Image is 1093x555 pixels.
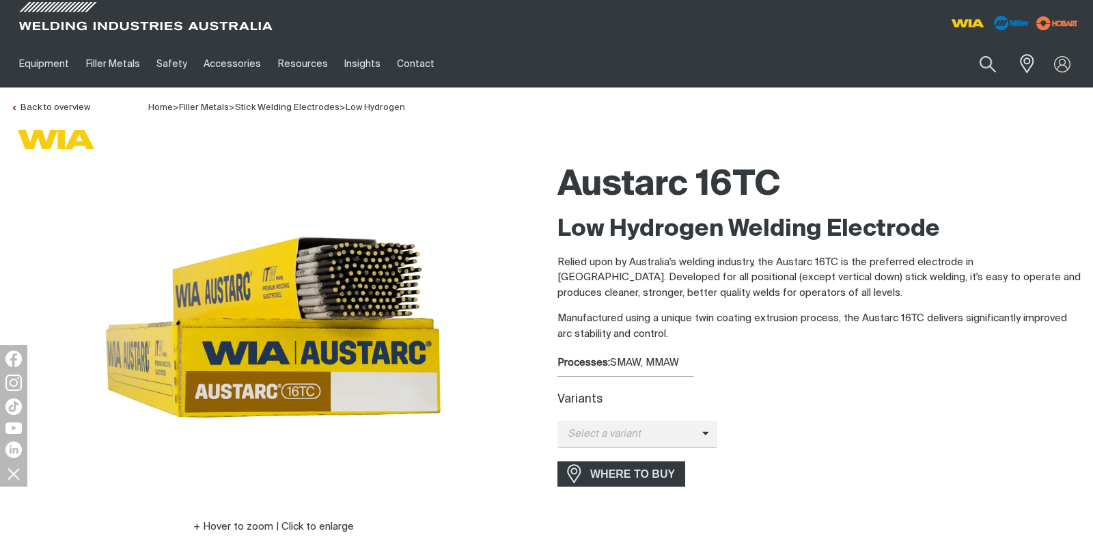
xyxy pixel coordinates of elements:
[195,40,269,87] a: Accessories
[581,463,684,485] span: WHERE TO BUY
[102,157,444,498] img: Austarc 16TC
[557,215,1082,245] h2: Low Hydrogen Welding Electrode
[5,351,22,367] img: Facebook
[5,442,22,458] img: LinkedIn
[148,103,173,112] span: Home
[77,40,148,87] a: Filler Metals
[270,40,336,87] a: Resources
[557,357,610,368] strong: Processes:
[11,103,90,112] a: Back to overview of Low Hydrogen
[179,103,229,112] a: Filler Metals
[173,103,179,112] span: >
[340,103,346,112] span: >
[11,40,77,87] a: Equipment
[557,427,702,442] span: Select a variant
[965,48,1011,80] button: Search products
[346,103,405,112] a: Low Hydrogen
[557,163,1082,208] h1: Austarc 16TC
[557,255,1082,301] p: Relied upon by Australia's welding industry, the Austarc 16TC is the preferred electrode in [GEOG...
[1032,13,1082,33] img: miller
[2,462,25,485] img: hide socials
[185,519,362,535] button: Hover to zoom | Click to enlarge
[235,103,340,112] a: Stick Welding Electrodes
[557,394,603,405] label: Variants
[336,40,389,87] a: Insights
[148,40,195,87] a: Safety
[947,48,1011,80] input: Product name or item number...
[557,355,1082,371] div: SMAW, MMAW
[5,398,22,415] img: TikTok
[11,40,814,87] nav: Main
[557,311,1082,342] p: Manufactured using a unique twin coating extrusion process, the Austarc 16TC delivers significant...
[5,375,22,391] img: Instagram
[557,461,685,487] a: WHERE TO BUY
[148,102,173,112] a: Home
[229,103,235,112] span: >
[5,422,22,434] img: YouTube
[389,40,443,87] a: Contact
